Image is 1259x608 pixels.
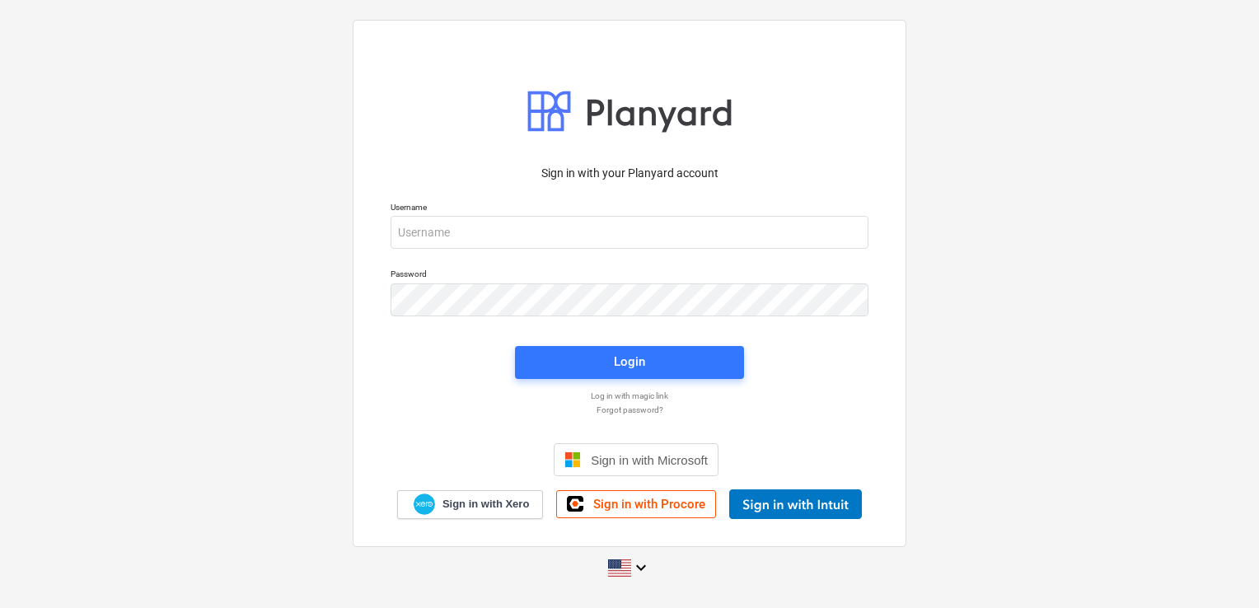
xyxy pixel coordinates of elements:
input: Username [391,216,868,249]
p: Sign in with your Planyard account [391,165,868,182]
i: keyboard_arrow_down [631,558,651,578]
img: Microsoft logo [564,451,581,468]
div: Login [614,351,645,372]
img: Xero logo [414,493,435,516]
p: Username [391,202,868,216]
a: Sign in with Procore [556,490,716,518]
span: Sign in with Procore [593,497,705,512]
span: Sign in with Xero [442,497,529,512]
a: Log in with magic link [382,391,877,401]
button: Login [515,346,744,379]
span: Sign in with Microsoft [591,453,708,467]
a: Sign in with Xero [397,490,544,519]
p: Password [391,269,868,283]
a: Forgot password? [382,405,877,415]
